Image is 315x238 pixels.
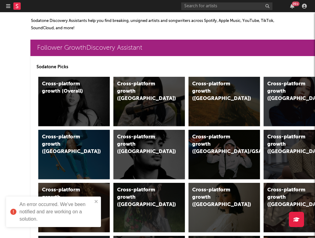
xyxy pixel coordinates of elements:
[192,80,244,102] div: Cross-platform growth ([GEOGRAPHIC_DATA])
[192,133,244,155] div: Cross-platform growth ([GEOGRAPHIC_DATA]/GSA)
[42,186,93,208] div: Cross-platform growth ([GEOGRAPHIC_DATA])
[290,4,294,9] button: 99+
[117,133,168,155] div: Cross-platform growth ([GEOGRAPHIC_DATA])
[117,80,168,102] div: Cross-platform growth ([GEOGRAPHIC_DATA])
[113,77,185,126] a: Cross-platform growth ([GEOGRAPHIC_DATA])
[189,130,260,179] a: Cross-platform growth ([GEOGRAPHIC_DATA]/GSA)
[113,183,185,232] a: Cross-platform growth ([GEOGRAPHIC_DATA])
[292,2,299,6] div: 99 +
[42,133,93,155] div: Cross-platform growth ([GEOGRAPHIC_DATA])
[181,2,272,10] input: Search for artists
[42,80,93,95] div: Cross-platform growth (Overall)
[192,186,244,208] div: Cross-platform growth ([GEOGRAPHIC_DATA])
[113,130,185,179] a: Cross-platform growth ([GEOGRAPHIC_DATA])
[117,186,168,208] div: Cross-platform growth ([GEOGRAPHIC_DATA])
[189,183,260,232] a: Cross-platform growth ([GEOGRAPHIC_DATA])
[38,77,110,126] a: Cross-platform growth (Overall)
[19,201,92,223] div: An error occurred. We've been notified and are working on a solution.
[38,183,110,232] a: Cross-platform growth ([GEOGRAPHIC_DATA])
[31,17,282,32] p: Sodatone Discovery Assistants help you find breaking, unsigned artists and songwriters across Spo...
[38,130,110,179] a: Cross-platform growth ([GEOGRAPHIC_DATA])
[94,199,99,205] button: close
[189,77,260,126] a: Cross-platform growth ([GEOGRAPHIC_DATA])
